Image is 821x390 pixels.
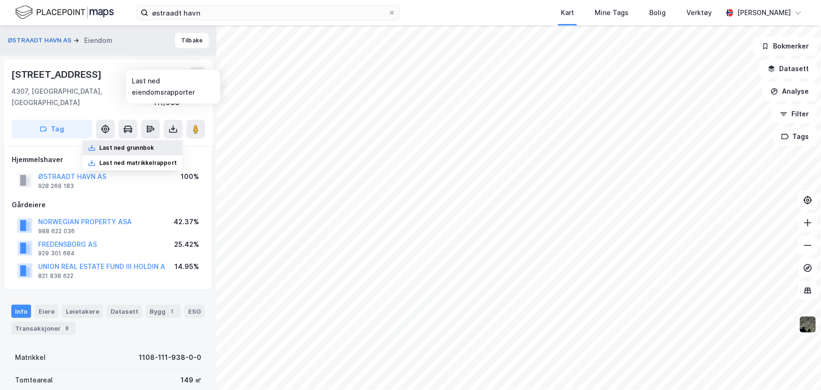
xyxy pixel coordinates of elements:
[84,35,112,46] div: Eiendom
[11,86,153,108] div: 4307, [GEOGRAPHIC_DATA], [GEOGRAPHIC_DATA]
[763,82,817,101] button: Analyse
[8,36,73,45] button: ØSTRAADT HAVN AS
[38,272,73,280] div: 821 838 622
[139,352,201,363] div: 1108-111-938-0-0
[11,67,104,82] div: [STREET_ADDRESS]
[38,227,75,235] div: 988 622 036
[799,316,817,333] img: 9k=
[62,305,103,318] div: Leietakere
[754,37,817,56] button: Bokmerker
[773,127,817,146] button: Tags
[99,159,177,167] div: Last ned matrikkelrapport
[148,6,388,20] input: Søk på adresse, matrikkel, gårdeiere, leietakere eller personer
[737,7,791,18] div: [PERSON_NAME]
[174,216,199,227] div: 42.37%
[595,7,629,18] div: Mine Tags
[175,261,199,272] div: 14.95%
[12,154,205,165] div: Hjemmelshaver
[561,7,574,18] div: Kart
[63,324,72,333] div: 8
[15,352,46,363] div: Matrikkel
[649,7,666,18] div: Bolig
[181,374,201,386] div: 149 ㎡
[11,322,76,335] div: Transaksjoner
[181,171,199,182] div: 100%
[11,120,92,138] button: Tag
[38,250,75,257] div: 929 301 684
[12,199,205,211] div: Gårdeiere
[11,305,31,318] div: Info
[167,307,177,316] div: 1
[15,4,114,21] img: logo.f888ab2527a4732fd821a326f86c7f29.svg
[774,345,821,390] iframe: Chat Widget
[184,305,205,318] div: ESG
[35,305,58,318] div: Eiere
[760,59,817,78] button: Datasett
[686,7,712,18] div: Verktøy
[107,305,142,318] div: Datasett
[15,374,53,386] div: Tomteareal
[153,86,205,108] div: Sandnes, 111/938
[99,144,154,152] div: Last ned grunnbok
[175,33,209,48] button: Tilbake
[38,182,74,190] div: 928 269 183
[774,345,821,390] div: Kontrollprogram for chat
[174,239,199,250] div: 25.42%
[146,305,181,318] div: Bygg
[772,105,817,123] button: Filter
